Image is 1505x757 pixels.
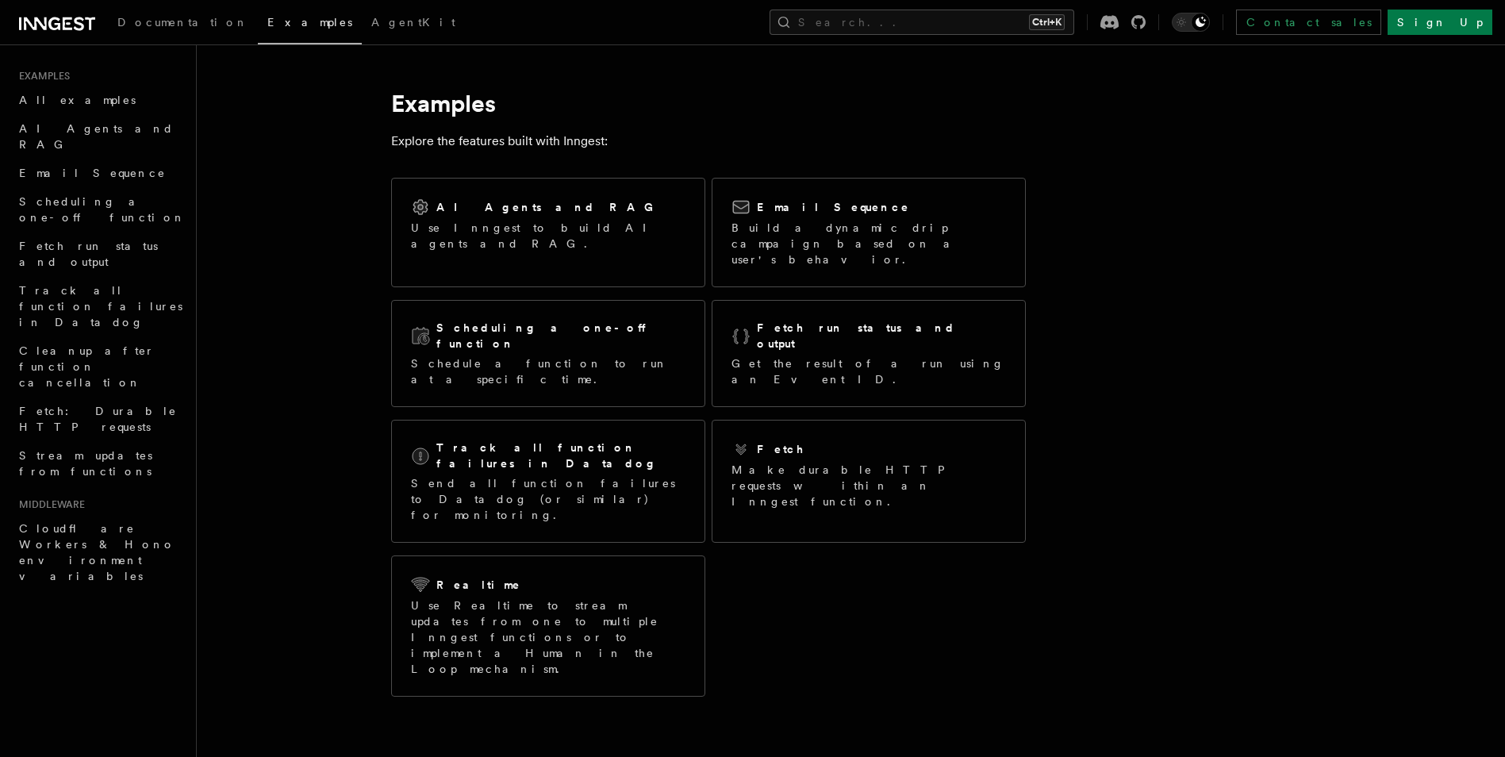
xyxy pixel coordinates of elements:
a: Fetch run status and outputGet the result of a run using an Event ID. [712,300,1026,407]
span: Fetch: Durable HTTP requests [19,405,177,433]
span: Email Sequence [19,167,166,179]
a: Scheduling a one-off function [13,187,186,232]
p: Explore the features built with Inngest: [391,130,1026,152]
a: Track all function failures in DatadogSend all function failures to Datadog (or similar) for moni... [391,420,705,543]
a: Stream updates from functions [13,441,186,486]
a: AgentKit [362,5,465,43]
span: Stream updates from functions [19,449,152,478]
a: AI Agents and RAG [13,114,186,159]
p: Get the result of a run using an Event ID. [731,355,1006,387]
h2: Scheduling a one-off function [436,320,685,352]
span: Cloudflare Workers & Hono environment variables [19,522,175,582]
a: Cleanup after function cancellation [13,336,186,397]
h2: Email Sequence [757,199,910,215]
h2: AI Agents and RAG [436,199,662,215]
span: Examples [267,16,352,29]
span: Documentation [117,16,248,29]
p: Make durable HTTP requests within an Inngest function. [731,462,1006,509]
a: Scheduling a one-off functionSchedule a function to run at a specific time. [391,300,705,407]
kbd: Ctrl+K [1029,14,1065,30]
span: Cleanup after function cancellation [19,344,155,389]
a: RealtimeUse Realtime to stream updates from one to multiple Inngest functions or to implement a H... [391,555,705,697]
button: Search...Ctrl+K [770,10,1074,35]
span: Examples [13,70,70,83]
a: Contact sales [1236,10,1381,35]
a: Examples [258,5,362,44]
a: Track all function failures in Datadog [13,276,186,336]
span: AI Agents and RAG [19,122,174,151]
a: Email Sequence [13,159,186,187]
p: Use Realtime to stream updates from one to multiple Inngest functions or to implement a Human in ... [411,598,685,677]
a: Documentation [108,5,258,43]
p: Schedule a function to run at a specific time. [411,355,685,387]
a: Email SequenceBuild a dynamic drip campaign based on a user's behavior. [712,178,1026,287]
a: All examples [13,86,186,114]
p: Use Inngest to build AI agents and RAG. [411,220,685,252]
a: Cloudflare Workers & Hono environment variables [13,514,186,590]
p: Send all function failures to Datadog (or similar) for monitoring. [411,475,685,523]
button: Toggle dark mode [1172,13,1210,32]
a: Fetch run status and output [13,232,186,276]
a: Fetch: Durable HTTP requests [13,397,186,441]
h2: Track all function failures in Datadog [436,440,685,471]
span: AgentKit [371,16,455,29]
h2: Fetch [757,441,805,457]
a: AI Agents and RAGUse Inngest to build AI agents and RAG. [391,178,705,287]
a: FetchMake durable HTTP requests within an Inngest function. [712,420,1026,543]
span: Fetch run status and output [19,240,158,268]
span: Scheduling a one-off function [19,195,186,224]
h2: Fetch run status and output [757,320,1006,352]
a: Sign Up [1388,10,1492,35]
span: All examples [19,94,136,106]
span: Middleware [13,498,85,511]
span: Track all function failures in Datadog [19,284,182,329]
p: Build a dynamic drip campaign based on a user's behavior. [731,220,1006,267]
h2: Realtime [436,577,521,593]
h1: Examples [391,89,1026,117]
